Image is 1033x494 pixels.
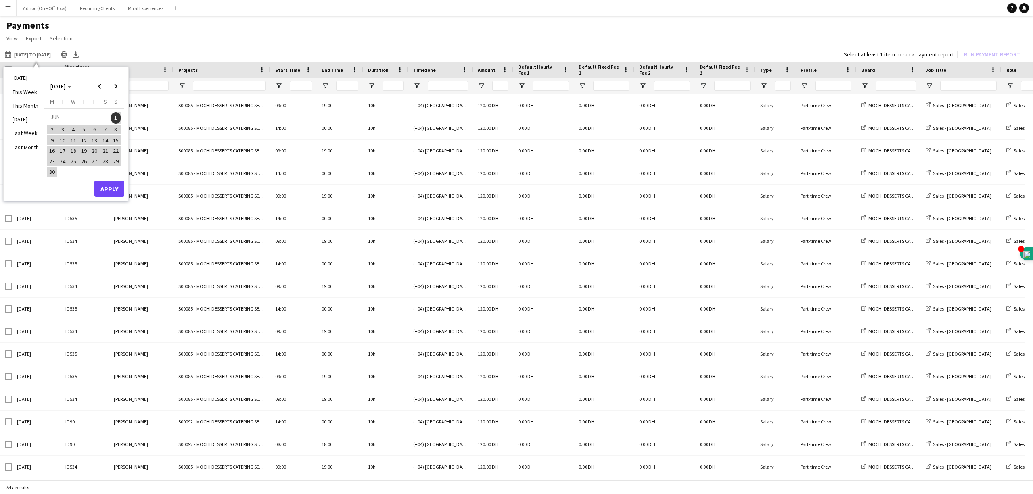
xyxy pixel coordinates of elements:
div: ID534 [61,275,109,297]
button: 03-06-2025 [57,124,68,135]
a: MOCHI DESSERTS CATERING SERVICES L.L.C [861,102,956,108]
a: MOCHI DESSERTS CATERING SERVICES L.L.C [861,306,956,312]
span: 13 [90,135,99,145]
div: [DATE] [12,320,61,342]
div: 10h [363,343,408,365]
button: Open Filter Menu [413,82,420,90]
div: Salary [755,320,796,342]
div: 0.00 DH [634,117,695,139]
div: Part-time Crew [796,94,856,117]
span: Sales - [GEOGRAPHIC_DATA] [933,283,991,289]
button: 12-06-2025 [79,135,89,145]
div: 14:00 [270,298,317,320]
span: Sales [1014,125,1025,131]
span: MOCHI DESSERTS CATERING SERVICES L.L.C [868,148,956,154]
button: 14-06-2025 [100,135,110,145]
span: Sales [1014,328,1025,334]
input: Board Filter Input [876,81,916,91]
div: 00:00 [317,343,363,365]
div: 0.00 DH [513,230,574,252]
button: 22-06-2025 [111,146,121,156]
div: 0.00 DH [513,117,574,139]
span: 1 [111,112,121,123]
a: Sales - [GEOGRAPHIC_DATA] [926,102,991,108]
div: Part-time Crew [796,185,856,207]
a: Sales - [GEOGRAPHIC_DATA] [926,238,991,244]
span: Sales [1014,283,1025,289]
div: 10h [363,162,408,184]
div: 00:00 [317,298,363,320]
button: Open Filter Menu [275,82,282,90]
a: Sales - [GEOGRAPHIC_DATA] [926,306,991,312]
div: 00:00 [317,252,363,275]
input: Default Fixed Fee 1 Filter Input [593,81,629,91]
input: Default Fixed Fee 2 Filter Input [714,81,751,91]
div: Salary [755,185,796,207]
span: 10 [58,135,68,145]
span: 18 [69,146,78,156]
button: 07-06-2025 [100,124,110,135]
div: Salary [755,252,796,275]
div: 00:00 [317,117,363,139]
button: Open Filter Menu [926,82,933,90]
div: [DATE] [12,230,61,252]
span: Sales - [GEOGRAPHIC_DATA] [933,148,991,154]
button: Adhoc (One Off Jobs) [17,0,73,16]
div: Part-time Crew [796,275,856,297]
div: (+04) [GEOGRAPHIC_DATA] [408,298,473,320]
span: Sales - [GEOGRAPHIC_DATA] [933,328,991,334]
span: Sales - [GEOGRAPHIC_DATA] [933,125,991,131]
button: 28-06-2025 [100,156,110,167]
div: 0.00 DH [513,162,574,184]
a: MOCHI DESSERTS CATERING SERVICES L.L.C [861,328,956,334]
button: Choose month and year [47,79,75,94]
span: Sales [1014,193,1025,199]
div: 19:00 [317,185,363,207]
div: 09:00 [270,94,317,117]
button: Apply [94,181,124,197]
div: (+04) [GEOGRAPHIC_DATA] [408,320,473,342]
a: Sales [1006,215,1025,221]
a: MOCHI DESSERTS CATERING SERVICES L.L.C [861,283,956,289]
div: 0.00 DH [634,94,695,117]
span: MOCHI DESSERTS CATERING SERVICES L.L.C [868,215,956,221]
div: (+04) [GEOGRAPHIC_DATA] [408,94,473,117]
span: 29 [111,156,121,166]
div: 0.00 DH [513,140,574,162]
div: 19:00 [317,230,363,252]
div: 14:00 [270,343,317,365]
div: 0.00 DH [695,252,755,275]
div: 0.00 DH [574,320,634,342]
div: 0.00 DH [695,298,755,320]
div: 0.00 DH [634,298,695,320]
span: MOCHI DESSERTS CATERING SERVICES L.L.C [868,238,956,244]
div: Part-time Crew [796,230,856,252]
div: 10h [363,320,408,342]
div: 0.00 DH [634,185,695,207]
div: 0.00 DH [574,230,634,252]
button: Open Filter Menu [639,82,646,90]
button: 23-06-2025 [47,156,57,167]
a: Sales - [GEOGRAPHIC_DATA] [926,193,991,199]
button: 15-06-2025 [111,135,121,145]
input: Name Filter Input [128,81,169,91]
input: Projects Filter Input [193,81,266,91]
div: (+04) [GEOGRAPHIC_DATA] [408,117,473,139]
button: 08-06-2025 [111,124,121,135]
a: Sales - [GEOGRAPHIC_DATA] [926,328,991,334]
span: 11 [69,135,78,145]
button: 01-06-2025 [111,112,121,124]
div: 09:00 [270,230,317,252]
button: 11-06-2025 [68,135,79,145]
div: ID535 [61,252,109,275]
span: 28 [100,156,110,166]
span: 19 [79,146,89,156]
span: 25 [69,156,78,166]
div: 0.00 DH [574,207,634,229]
div: 10h [363,298,408,320]
span: Sales [1014,238,1025,244]
button: 10-06-2025 [57,135,68,145]
div: (+04) [GEOGRAPHIC_DATA] [408,207,473,229]
span: MOCHI DESSERTS CATERING SERVICES L.L.C [868,193,956,199]
button: 24-06-2025 [57,156,68,167]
